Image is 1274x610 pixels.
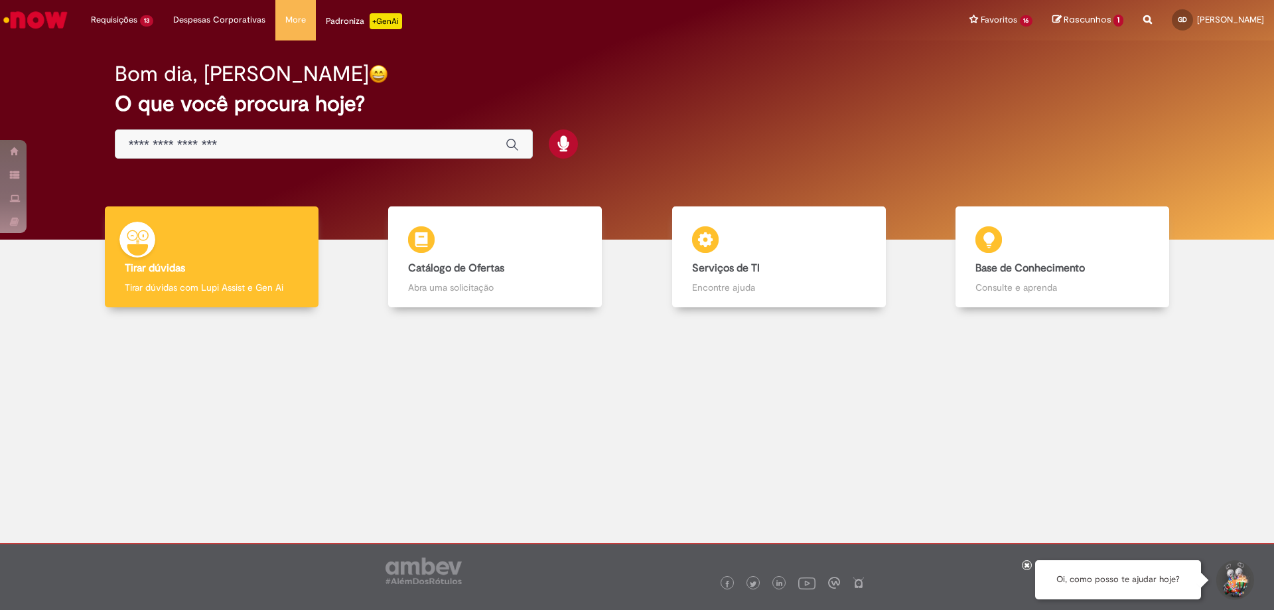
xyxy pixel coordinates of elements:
a: Tirar dúvidas Tirar dúvidas com Lupi Assist e Gen Ai [70,206,354,308]
img: happy-face.png [369,64,388,84]
img: logo_footer_naosei.png [853,577,865,589]
p: +GenAi [370,13,402,29]
b: Base de Conhecimento [975,262,1085,275]
p: Abra uma solicitação [408,281,582,294]
h2: O que você procura hoje? [115,92,1160,115]
span: Despesas Corporativas [173,13,265,27]
img: logo_footer_facebook.png [724,581,731,587]
a: Catálogo de Ofertas Abra uma solicitação [354,206,638,308]
img: logo_footer_workplace.png [828,577,840,589]
img: logo_footer_linkedin.png [776,580,783,588]
p: Tirar dúvidas com Lupi Assist e Gen Ai [125,281,299,294]
span: 16 [1020,15,1033,27]
a: Rascunhos [1052,14,1123,27]
span: 13 [140,15,153,27]
img: logo_footer_ambev_rotulo_gray.png [386,558,462,584]
p: Encontre ajuda [692,281,866,294]
span: Requisições [91,13,137,27]
button: Iniciar Conversa de Suporte [1214,560,1254,600]
span: [PERSON_NAME] [1197,14,1264,25]
b: Serviços de TI [692,262,760,275]
span: More [285,13,306,27]
b: Catálogo de Ofertas [408,262,504,275]
b: Tirar dúvidas [125,262,185,275]
div: Oi, como posso te ajudar hoje? [1035,560,1201,599]
div: Padroniza [326,13,402,29]
a: Serviços de TI Encontre ajuda [637,206,921,308]
span: Favoritos [981,13,1017,27]
h2: Bom dia, [PERSON_NAME] [115,62,369,86]
span: Rascunhos [1064,13,1111,26]
p: Consulte e aprenda [975,281,1149,294]
a: Base de Conhecimento Consulte e aprenda [921,206,1205,308]
img: logo_footer_youtube.png [798,574,815,591]
span: 1 [1113,15,1123,27]
img: ServiceNow [1,7,70,33]
img: logo_footer_twitter.png [750,581,756,587]
span: GD [1178,15,1187,24]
